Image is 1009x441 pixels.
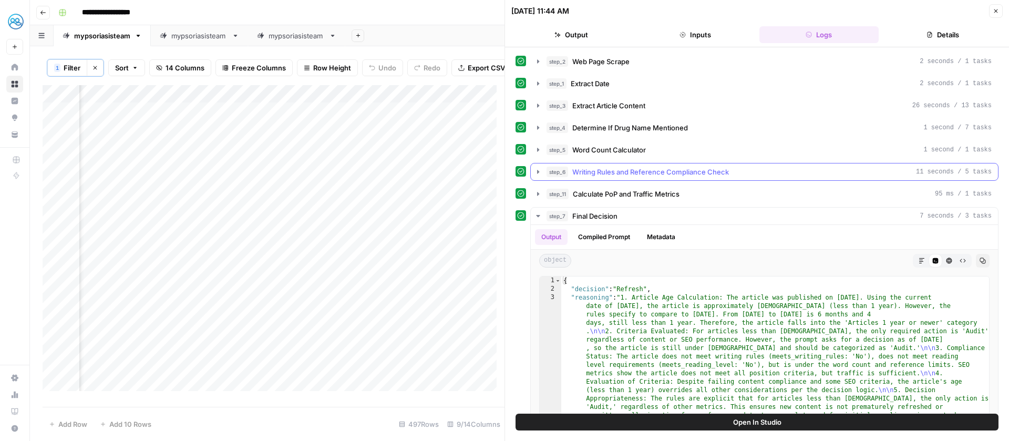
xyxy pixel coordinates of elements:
[6,370,23,386] a: Settings
[923,123,992,132] span: 1 second / 7 tasks
[547,211,568,221] span: step_7
[424,63,440,73] span: Redo
[6,59,23,76] a: Home
[547,78,567,89] span: step_1
[6,420,23,437] button: Help + Support
[555,276,561,285] span: Toggle code folding, rows 1 through 4
[759,26,879,43] button: Logs
[47,59,87,76] button: 1Filter
[539,254,571,268] span: object
[115,63,129,73] span: Sort
[920,79,992,88] span: 2 seconds / 1 tasks
[573,189,679,199] span: Calculate PoP and Traffic Metrics
[6,12,25,31] img: MyHealthTeam Logo
[572,100,645,111] span: Extract Article Content
[641,229,682,245] button: Metadata
[635,26,755,43] button: Inputs
[6,403,23,420] a: Learning Hub
[395,416,443,433] div: 497 Rows
[451,59,512,76] button: Export CSV
[883,26,1003,43] button: Details
[215,59,293,76] button: Freeze Columns
[531,119,998,136] button: 1 second / 7 tasks
[511,26,631,43] button: Output
[108,59,145,76] button: Sort
[362,59,403,76] button: Undo
[74,30,130,41] div: mypsoriasisteam
[920,57,992,66] span: 2 seconds / 1 tasks
[916,167,992,177] span: 11 seconds / 5 tasks
[468,63,505,73] span: Export CSV
[6,386,23,403] a: Usage
[535,229,568,245] button: Output
[248,25,345,46] a: mypsoriasisteam
[572,229,636,245] button: Compiled Prompt
[923,145,992,155] span: 1 second / 1 tasks
[54,25,151,46] a: mypsoriasisteam
[6,109,23,126] a: Opportunities
[531,208,998,224] button: 7 seconds / 3 tasks
[572,56,630,67] span: Web Page Scrape
[313,63,351,73] span: Row Height
[151,25,248,46] a: mypsoriasisteam
[6,76,23,93] a: Browse
[547,167,568,177] span: step_6
[171,30,228,41] div: mypsoriasisteam
[572,122,688,133] span: Determine If Drug Name Mentioned
[531,75,998,92] button: 2 seconds / 1 tasks
[531,141,998,158] button: 1 second / 1 tasks
[572,145,646,155] span: Word Count Calculator
[56,64,59,72] span: 1
[547,56,568,67] span: step_2
[572,211,617,221] span: Final Decision
[149,59,211,76] button: 14 Columns
[443,416,504,433] div: 9/14 Columns
[297,59,358,76] button: Row Height
[920,211,992,221] span: 7 seconds / 3 tasks
[733,417,781,427] span: Open In Studio
[64,63,80,73] span: Filter
[572,167,729,177] span: Writing Rules and Reference Compliance Check
[269,30,325,41] div: mypsoriasisteam
[407,59,447,76] button: Redo
[6,93,23,109] a: Insights
[935,189,992,199] span: 95 ms / 1 tasks
[912,101,992,110] span: 26 seconds / 13 tasks
[547,100,568,111] span: step_3
[547,122,568,133] span: step_4
[547,145,568,155] span: step_5
[531,163,998,180] button: 11 seconds / 5 tasks
[166,63,204,73] span: 14 Columns
[6,126,23,143] a: Your Data
[516,414,998,430] button: Open In Studio
[58,419,87,429] span: Add Row
[109,419,151,429] span: Add 10 Rows
[94,416,158,433] button: Add 10 Rows
[547,189,569,199] span: step_11
[571,78,610,89] span: Extract Date
[378,63,396,73] span: Undo
[43,416,94,433] button: Add Row
[511,6,569,16] div: [DATE] 11:44 AM
[540,276,561,285] div: 1
[531,53,998,70] button: 2 seconds / 1 tasks
[540,285,561,293] div: 2
[232,63,286,73] span: Freeze Columns
[54,64,60,72] div: 1
[531,186,998,202] button: 95 ms / 1 tasks
[6,8,23,35] button: Workspace: MyHealthTeam
[531,97,998,114] button: 26 seconds / 13 tasks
